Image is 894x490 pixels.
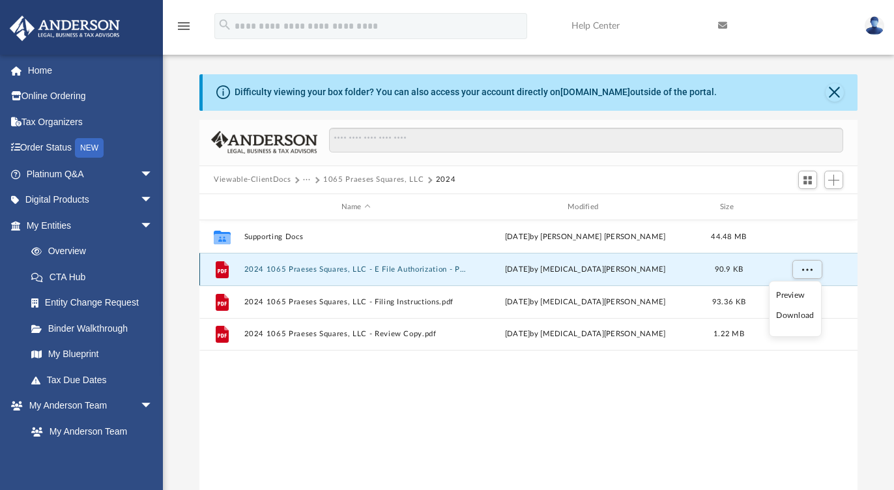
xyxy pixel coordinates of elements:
li: Download [776,309,814,323]
button: More options [792,260,822,280]
div: id [760,201,852,213]
button: 2024 1065 Praeses Squares, LLC - Review Copy.pdf [244,330,468,339]
div: [DATE] by [PERSON_NAME] [PERSON_NAME] [474,231,697,243]
button: Supporting Docs [244,233,468,241]
button: Add [824,171,844,189]
span: 90.9 KB [715,266,743,273]
a: Online Ordering [9,83,173,109]
span: arrow_drop_down [140,187,166,214]
div: Modified [473,201,697,213]
a: My Entitiesarrow_drop_down [9,212,173,238]
button: ··· [303,174,311,186]
button: 2024 [436,174,456,186]
a: Tax Due Dates [18,367,173,393]
a: [DOMAIN_NAME] [560,87,630,97]
div: Name [244,201,468,213]
div: Difficulty viewing your box folder? You can also access your account directly on outside of the p... [235,85,717,99]
a: Home [9,57,173,83]
i: menu [176,18,192,34]
a: Entity Change Request [18,290,173,316]
a: Order StatusNEW [9,135,173,162]
img: Anderson Advisors Platinum Portal [6,16,124,41]
span: 1.22 MB [714,331,744,338]
a: menu [176,25,192,34]
button: Switch to Grid View [798,171,818,189]
button: 1065 Praeses Squares, LLC [323,174,424,186]
a: Tax Organizers [9,109,173,135]
button: Close [826,83,844,102]
div: [DATE] by [MEDICAL_DATA][PERSON_NAME] [474,296,697,308]
li: Preview [776,289,814,302]
span: arrow_drop_down [140,161,166,188]
button: Viewable-ClientDocs [214,174,291,186]
input: Search files and folders [329,128,843,152]
div: id [205,201,238,213]
i: search [218,18,232,32]
span: arrow_drop_down [140,212,166,239]
a: Platinum Q&Aarrow_drop_down [9,161,173,187]
a: My Anderson Team [18,418,160,444]
a: Digital Productsarrow_drop_down [9,187,173,213]
ul: More options [769,281,822,337]
button: 2024 1065 Praeses Squares, LLC - E File Authorization - Please Sign.pdf [244,265,468,274]
a: CTA Hub [18,264,173,290]
a: My Anderson Teamarrow_drop_down [9,393,166,419]
div: [DATE] by [MEDICAL_DATA][PERSON_NAME] [474,264,697,276]
span: arrow_drop_down [140,393,166,420]
div: [DATE] by [MEDICAL_DATA][PERSON_NAME] [474,329,697,341]
a: Binder Walkthrough [18,315,173,341]
span: 93.36 KB [712,298,745,306]
div: NEW [75,138,104,158]
img: User Pic [865,16,884,35]
a: My Blueprint [18,341,166,367]
span: 44.48 MB [712,233,747,240]
a: Overview [18,238,173,265]
div: Size [703,201,755,213]
a: Anderson System [18,444,166,470]
button: 2024 1065 Praeses Squares, LLC - Filing Instructions.pdf [244,298,468,306]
